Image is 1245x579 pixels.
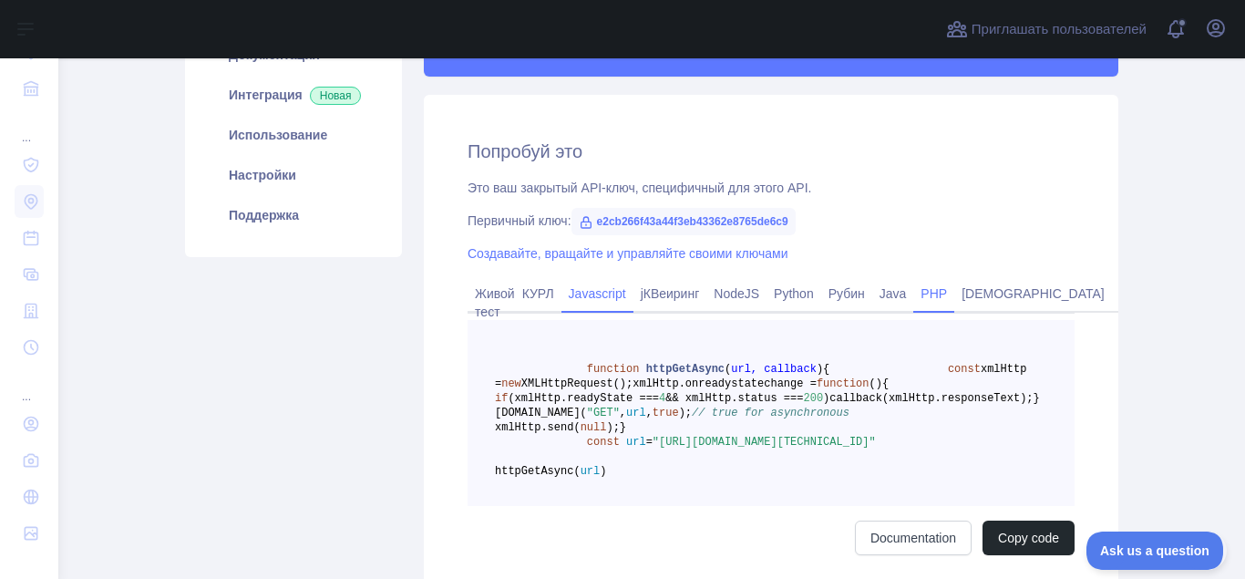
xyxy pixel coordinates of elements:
a: Javascript [561,279,633,308]
a: PHP [913,279,954,308]
span: (xmlHttp.readyState === [508,392,659,405]
span: xmlHttp.onreadystatechange = [633,377,817,390]
span: ); [606,421,619,434]
a: Java [872,279,914,308]
span: , [646,407,653,419]
iframe: Toggle Customer Support [1086,532,1227,570]
div: ... [15,367,44,404]
a: Создавайте, вращайте и управляйте своими ключами [468,246,787,261]
span: httpGetAsync [646,363,725,376]
a: Живой тест [468,279,515,326]
span: "GET" [587,407,620,419]
span: // true for asynchronous [692,407,849,419]
span: httpGetAsync( [495,465,581,478]
a: [DEMOGRAPHIC_DATA] [954,279,1112,308]
span: { [823,363,829,376]
span: ) [876,377,882,390]
span: Приглашать пользователей [972,19,1147,40]
button: Copy code [983,521,1075,555]
span: if [495,392,508,405]
div: ... [15,109,44,145]
button: Приглашать пользователей [942,15,1150,44]
a: Documentation [855,521,972,555]
span: ( [869,377,875,390]
span: true [653,407,679,419]
span: callback(xmlHttp.responseText); [829,392,1033,405]
span: new [501,377,521,390]
span: = [646,436,653,449]
span: ) [817,363,823,376]
span: { [882,377,889,390]
span: const [948,363,981,376]
span: url, callback [731,363,817,376]
a: Рубин [821,279,872,308]
span: function [587,363,640,376]
span: "[URL][DOMAIN_NAME][TECHNICAL_ID]" [653,436,876,449]
a: Использование [207,115,380,155]
span: null [581,421,607,434]
span: Новая [310,87,362,105]
a: КУРЛ [515,279,561,308]
span: 4 [659,392,665,405]
span: ) [823,392,829,405]
span: XMLHttpRequest(); [521,377,633,390]
span: const [587,436,620,449]
span: } [1034,392,1040,405]
a: NodeJS [706,279,767,308]
a: Настройки [207,155,380,195]
span: ); [679,407,692,419]
span: ) [600,465,606,478]
span: } [620,421,626,434]
span: && xmlHttp.status === [665,392,803,405]
a: Python [767,279,821,308]
a: Поддержка [207,195,380,235]
span: url [581,465,601,478]
span: url [626,436,646,449]
a: Почтальон [1112,279,1190,308]
div: Первичный ключ: [468,212,1075,230]
span: 200 [803,392,823,405]
span: url [626,407,646,419]
span: e2cb266f43a44f3eb43362e8765de6c9 [571,208,796,235]
span: ( [725,363,731,376]
span: , [620,407,626,419]
span: xmlHttp.send( [495,421,581,434]
div: Это ваш закрытый API-ключ, специфичный для этого API. [468,179,1075,197]
span: function [817,377,869,390]
a: jКВеиринг [633,279,707,308]
a: ИнтеграцияНовая [207,75,380,115]
span: [DOMAIN_NAME]( [495,407,587,419]
h2: Попробуй это [468,139,1075,164]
